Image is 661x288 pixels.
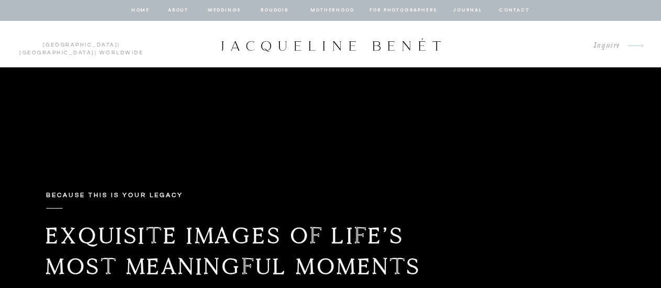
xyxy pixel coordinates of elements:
a: journal [452,6,484,15]
a: Inquire [585,39,620,53]
a: [GEOGRAPHIC_DATA] [43,42,118,48]
a: Motherhood [310,6,354,15]
a: for photographers [369,6,438,15]
a: Weddings [207,6,242,15]
b: Exquisite images of life’s most meaningful moments [46,222,421,280]
a: [GEOGRAPHIC_DATA] [19,50,95,55]
b: Because this is your legacy [46,192,183,199]
a: contact [498,6,531,15]
a: BOUDOIR [260,6,290,15]
a: about [167,6,189,15]
p: | | Worldwide [15,41,148,48]
a: home [131,6,151,15]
